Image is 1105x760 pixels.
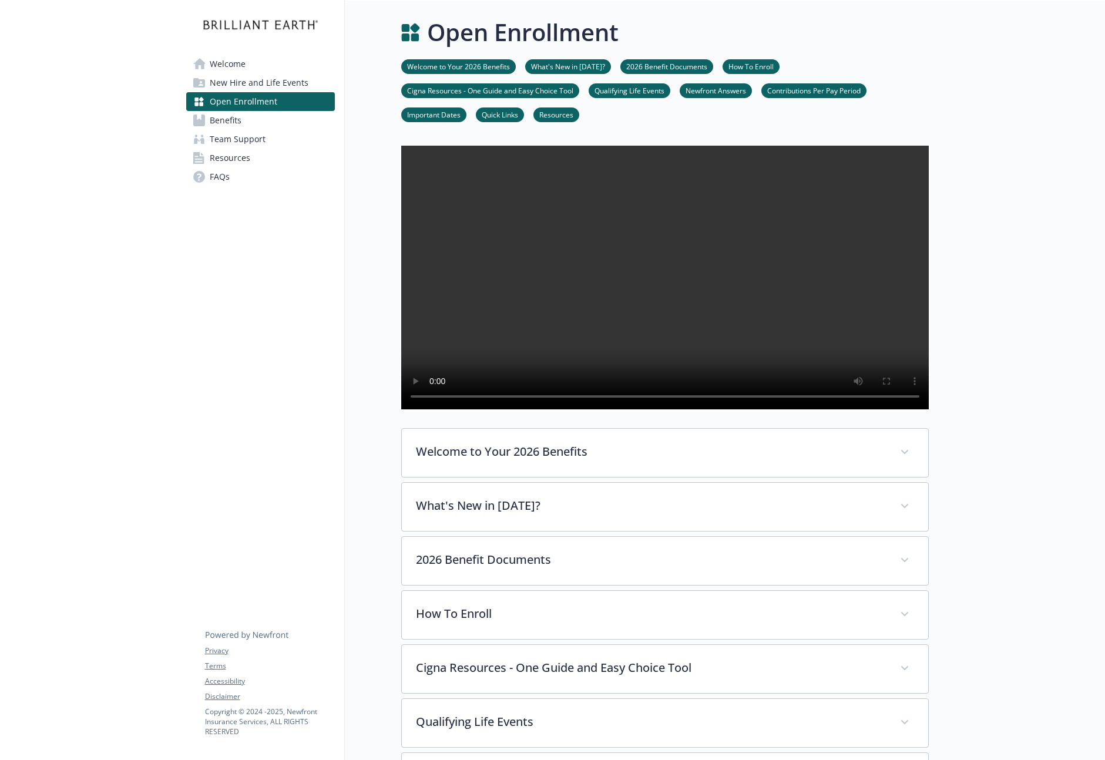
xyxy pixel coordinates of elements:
[401,60,516,72] a: Welcome to Your 2026 Benefits
[402,699,928,747] div: Qualifying Life Events
[525,60,611,72] a: What's New in [DATE]?
[402,429,928,477] div: Welcome to Your 2026 Benefits
[761,85,866,96] a: Contributions Per Pay Period
[402,537,928,585] div: 2026 Benefit Documents
[205,676,334,687] a: Accessibility
[401,85,579,96] a: Cigna Resources - One Guide and Easy Choice Tool
[186,55,335,73] a: Welcome
[620,60,713,72] a: 2026 Benefit Documents
[210,55,246,73] span: Welcome
[210,111,241,130] span: Benefits
[402,645,928,693] div: Cigna Resources - One Guide and Easy Choice Tool
[210,167,230,186] span: FAQs
[210,92,277,111] span: Open Enrollment
[416,659,886,677] p: Cigna Resources - One Guide and Easy Choice Tool
[402,483,928,531] div: What's New in [DATE]?
[476,109,524,120] a: Quick Links
[210,149,250,167] span: Resources
[186,111,335,130] a: Benefits
[210,73,308,92] span: New Hire and Life Events
[205,691,334,702] a: Disclaimer
[205,661,334,671] a: Terms
[416,551,886,569] p: 2026 Benefit Documents
[723,60,780,72] a: How To Enroll
[589,85,670,96] a: Qualifying Life Events
[205,645,334,656] a: Privacy
[416,713,886,731] p: Qualifying Life Events
[210,130,266,149] span: Team Support
[416,497,886,514] p: What's New in [DATE]?
[186,130,335,149] a: Team Support
[533,109,579,120] a: Resources
[205,707,334,737] p: Copyright © 2024 - 2025 , Newfront Insurance Services, ALL RIGHTS RESERVED
[401,109,466,120] a: Important Dates
[186,167,335,186] a: FAQs
[186,73,335,92] a: New Hire and Life Events
[416,443,886,460] p: Welcome to Your 2026 Benefits
[186,149,335,167] a: Resources
[680,85,752,96] a: Newfront Answers
[416,605,886,623] p: How To Enroll
[427,15,619,50] h1: Open Enrollment
[186,92,335,111] a: Open Enrollment
[402,591,928,639] div: How To Enroll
